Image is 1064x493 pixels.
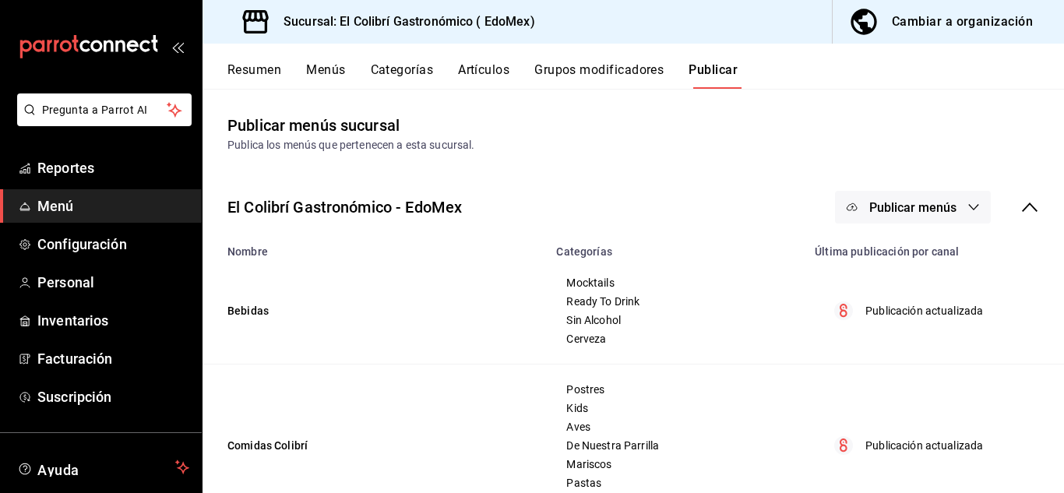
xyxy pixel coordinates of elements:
[566,296,786,307] span: Ready To Drink
[171,40,184,53] button: open_drawer_menu
[37,195,189,217] span: Menú
[865,438,983,454] p: Publicación actualizada
[37,458,169,477] span: Ayuda
[566,315,786,326] span: Sin Alcohol
[227,62,1064,89] div: navigation tabs
[566,384,786,395] span: Postres
[203,258,547,364] td: Bebidas
[835,191,991,224] button: Publicar menús
[227,62,281,89] button: Resumen
[37,157,189,178] span: Reportes
[37,272,189,293] span: Personal
[869,200,957,215] span: Publicar menús
[566,440,786,451] span: De Nuestra Parrilla
[37,386,189,407] span: Suscripción
[534,62,664,89] button: Grupos modificadores
[689,62,738,89] button: Publicar
[271,12,535,31] h3: Sucursal: El Colibrí Gastronómico ( EdoMex)
[227,114,400,137] div: Publicar menús sucursal
[37,234,189,255] span: Configuración
[37,310,189,331] span: Inventarios
[805,236,1064,258] th: Última publicación por canal
[17,93,192,126] button: Pregunta a Parrot AI
[566,477,786,488] span: Pastas
[227,137,1039,153] div: Publica los menús que pertenecen a esta sucursal.
[892,11,1033,33] div: Cambiar a organización
[566,333,786,344] span: Cerveza
[203,236,547,258] th: Nombre
[566,459,786,470] span: Mariscos
[566,421,786,432] span: Aves
[865,303,983,319] p: Publicación actualizada
[42,102,167,118] span: Pregunta a Parrot AI
[227,195,462,219] div: El Colibrí Gastronómico - EdoMex
[458,62,509,89] button: Artículos
[547,236,805,258] th: Categorías
[566,403,786,414] span: Kids
[566,277,786,288] span: Mocktails
[37,348,189,369] span: Facturación
[11,113,192,129] a: Pregunta a Parrot AI
[306,62,345,89] button: Menús
[371,62,434,89] button: Categorías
